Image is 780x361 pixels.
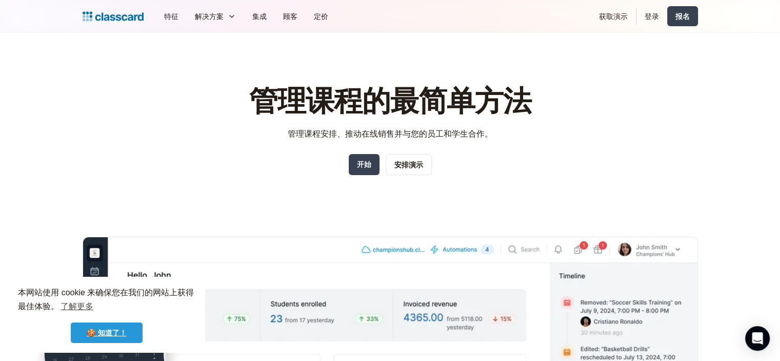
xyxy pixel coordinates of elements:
[283,12,297,21] font: 顾客
[59,299,95,314] a: 了解有关 Cookie 的更多信息
[164,12,178,21] font: 特征
[8,277,205,353] div: Cookie同意
[18,288,194,311] font: 本网站使用 cookie 来确保您在我们的网站上获得最佳体验。
[386,154,432,175] a: 安排演示
[87,329,127,337] font: 🍪 知道了！
[636,5,667,28] a: 登录
[244,5,275,28] a: 集成
[195,12,224,21] font: 解决方案
[394,160,423,169] font: 安排演示
[349,154,379,175] a: 开始
[249,83,531,118] font: 管理课程的最简单方法
[599,12,628,21] font: 获取演示
[156,5,187,28] a: 特征
[314,12,328,21] font: 定价
[83,9,144,24] a: 家
[306,5,336,28] a: 定价
[745,326,770,351] div: Open Intercom Messenger
[71,322,143,343] a: 忽略 cookie 消息
[252,12,267,21] font: 集成
[645,12,659,21] font: 登录
[275,5,306,28] a: 顾客
[357,160,371,168] font: 开始
[675,12,690,21] font: 报名
[187,5,244,28] div: 解决方案
[591,5,636,28] a: 获取演示
[288,128,493,139] font: 管理课程安排、推动在线销售并与您的员工和学生合作。
[61,302,93,311] font: 了解更多
[667,6,698,26] a: 报名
